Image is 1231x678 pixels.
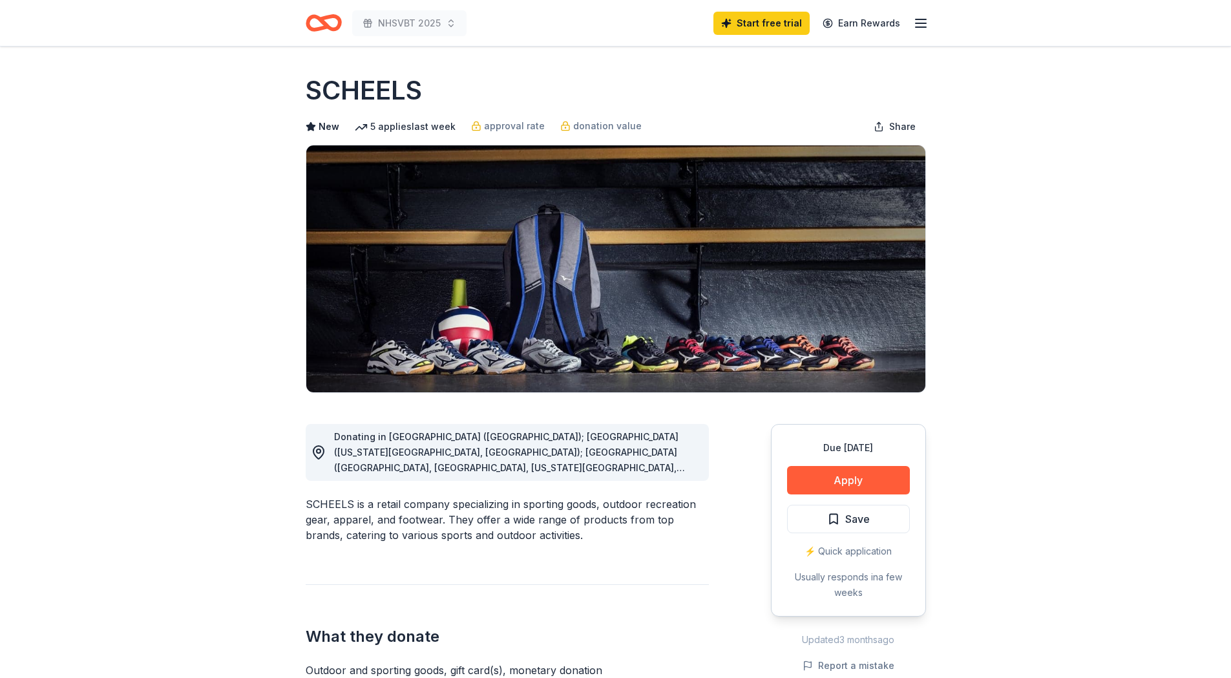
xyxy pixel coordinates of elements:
span: Donating in [GEOGRAPHIC_DATA] ([GEOGRAPHIC_DATA]); [GEOGRAPHIC_DATA] ([US_STATE][GEOGRAPHIC_DATA]... [334,431,697,675]
div: ⚡️ Quick application [787,544,910,559]
a: donation value [560,118,642,134]
div: Usually responds in a few weeks [787,569,910,600]
button: Apply [787,466,910,494]
span: Save [845,511,870,527]
h2: What they donate [306,626,709,647]
div: 5 applies last week [355,119,456,134]
button: NHSVBT 2025 [352,10,467,36]
span: donation value [573,118,642,134]
div: SCHEELS is a retail company specializing in sporting goods, outdoor recreation gear, apparel, and... [306,496,709,543]
span: New [319,119,339,134]
button: Save [787,505,910,533]
a: Earn Rewards [815,12,908,35]
img: Image for SCHEELS [306,145,925,392]
button: Report a mistake [803,658,894,673]
span: Share [889,119,916,134]
a: approval rate [471,118,545,134]
h1: SCHEELS [306,72,422,109]
span: NHSVBT 2025 [378,16,441,31]
div: Outdoor and sporting goods, gift card(s), monetary donation [306,662,709,678]
a: Home [306,8,342,38]
div: Due [DATE] [787,440,910,456]
div: Updated 3 months ago [771,632,926,648]
button: Share [863,114,926,140]
a: Start free trial [713,12,810,35]
span: approval rate [484,118,545,134]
